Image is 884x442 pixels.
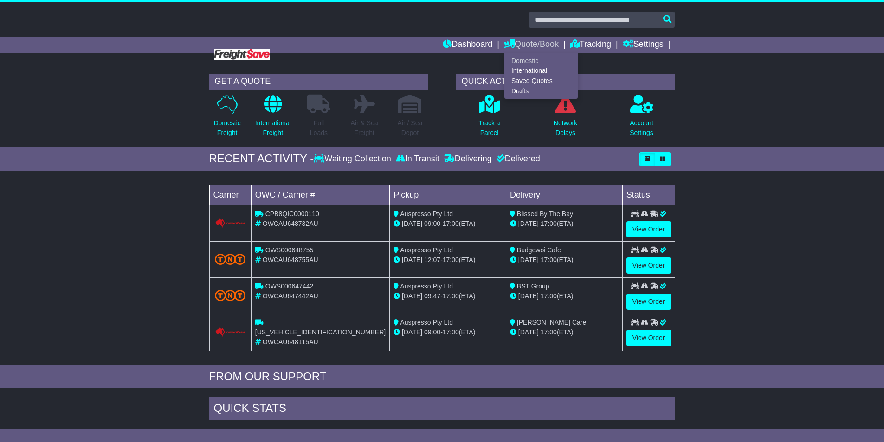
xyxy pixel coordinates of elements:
div: (ETA) [510,327,619,337]
div: Delivered [494,154,540,164]
span: [DATE] [518,256,539,263]
span: 17:00 [541,256,557,263]
span: [DATE] [518,220,539,227]
span: Auspresso Pty Ltd [400,246,453,254]
span: 17:00 [443,328,459,336]
img: GetCarrierServiceLogo [215,218,245,228]
a: Domestic [504,56,578,66]
p: International Freight [255,118,291,138]
td: Status [622,185,675,205]
a: Track aParcel [478,94,500,143]
img: TNT_Domestic.png [215,290,245,301]
a: View Order [626,257,671,274]
div: In Transit [394,154,442,164]
div: GET A QUOTE [209,74,428,90]
span: [DATE] [518,292,539,300]
span: OWCAU648115AU [263,338,318,346]
a: AccountSettings [629,94,654,143]
span: 17:00 [443,256,459,263]
span: CPB8QIC0000110 [265,210,319,218]
p: Air / Sea Depot [398,118,423,138]
td: Pickup [390,185,506,205]
a: Saved Quotes [504,76,578,86]
span: [DATE] [402,220,422,227]
td: Delivery [506,185,622,205]
a: View Order [626,294,671,310]
a: DomesticFreight [213,94,241,143]
span: 17:00 [541,292,557,300]
p: Account Settings [630,118,653,138]
img: TNT_Domestic.png [215,254,245,265]
span: OWCAU648755AU [263,256,318,263]
img: Freight Save [214,49,270,60]
span: [US_VEHICLE_IDENTIFICATION_NUMBER] [255,328,386,336]
span: 09:00 [424,328,440,336]
div: Waiting Collection [314,154,393,164]
span: Auspresso Pty Ltd [400,319,453,326]
span: 09:47 [424,292,440,300]
div: (ETA) [510,219,619,229]
span: OWCAU648732AU [263,220,318,227]
p: Air & Sea Freight [351,118,378,138]
span: Auspresso Pty Ltd [400,210,453,218]
div: Quote/Book [504,53,578,99]
a: Settings [623,37,664,53]
div: - (ETA) [394,255,502,265]
div: QUICK ACTIONS [456,74,675,90]
span: [DATE] [402,328,422,336]
div: Quick Stats [209,397,675,422]
a: View Order [626,221,671,237]
a: Dashboard [443,37,492,53]
span: [DATE] [402,256,422,263]
div: (ETA) [510,291,619,301]
a: Drafts [504,86,578,96]
div: Delivering [442,154,494,164]
a: International [504,66,578,76]
div: - (ETA) [394,219,502,229]
p: Domestic Freight [213,118,240,138]
span: BST Group [517,282,549,290]
span: Auspresso Pty Ltd [400,282,453,290]
td: OWC / Carrier # [251,185,389,205]
span: Blissed By The Bay [517,210,573,218]
div: RECENT ACTIVITY - [209,152,314,166]
div: FROM OUR SUPPORT [209,370,675,384]
p: Network Delays [554,118,577,138]
span: [PERSON_NAME] Care [517,319,586,326]
td: Carrier [209,185,251,205]
span: 17:00 [541,328,557,336]
span: OWS000648755 [265,246,314,254]
img: Couriers_Please.png [215,327,245,337]
div: - (ETA) [394,291,502,301]
a: Tracking [570,37,611,53]
span: 17:00 [443,292,459,300]
span: 17:00 [443,220,459,227]
span: OWS000647442 [265,282,314,290]
span: 09:00 [424,220,440,227]
span: [DATE] [402,292,422,300]
span: [DATE] [518,328,539,336]
span: OWCAU647442AU [263,292,318,300]
div: (ETA) [510,255,619,265]
span: Budgewoi Cafe [517,246,561,254]
div: - (ETA) [394,327,502,337]
a: NetworkDelays [553,94,578,143]
a: InternationalFreight [255,94,291,143]
p: Full Loads [307,118,330,138]
p: Track a Parcel [478,118,500,138]
a: Quote/Book [504,37,559,53]
a: View Order [626,330,671,346]
span: 12:07 [424,256,440,263]
span: 17:00 [541,220,557,227]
